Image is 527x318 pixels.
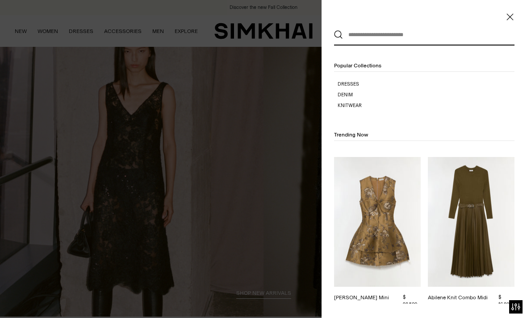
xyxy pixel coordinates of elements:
[343,25,502,45] input: What are you looking for?
[334,62,381,69] span: Popular Collections
[338,102,514,109] a: Knitwear
[428,294,488,309] a: Abilene Knit Combo Midi Dress
[506,12,514,21] button: Close
[338,81,514,88] a: Dresses
[334,30,343,39] button: Search
[334,294,389,309] a: [PERSON_NAME] Mini Dress
[334,132,368,138] span: Trending Now
[338,91,514,99] a: Denim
